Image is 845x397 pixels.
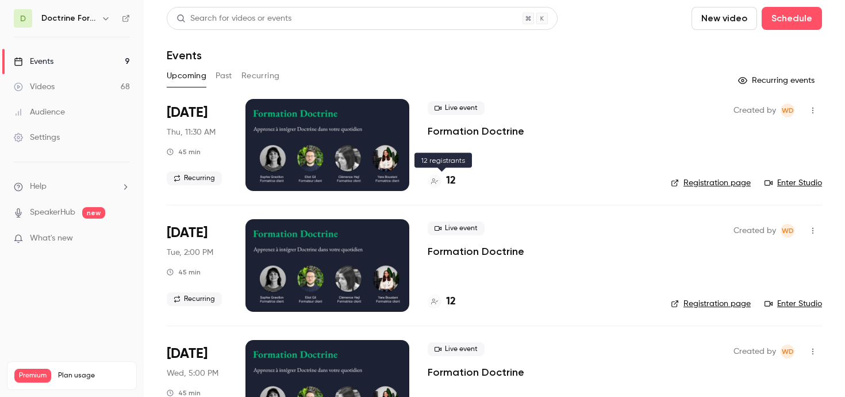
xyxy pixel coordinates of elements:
[428,173,456,189] a: 12
[20,13,26,25] span: D
[167,368,218,379] span: Wed, 5:00 PM
[733,104,776,117] span: Created by
[82,207,105,219] span: new
[167,292,222,306] span: Recurring
[428,294,456,310] a: 12
[733,71,822,90] button: Recurring events
[765,298,822,310] a: Enter Studio
[30,232,73,245] span: What's new
[428,124,524,138] a: Formation Doctrine
[167,104,208,122] span: [DATE]
[30,207,75,219] a: SpeakerHub
[428,342,485,356] span: Live event
[428,245,524,258] a: Formation Doctrine
[167,127,216,138] span: Thu, 11:30 AM
[14,56,53,67] div: Events
[781,345,794,358] span: Webinar Doctrine
[782,104,794,117] span: WD
[167,268,201,277] div: 45 min
[671,177,751,189] a: Registration page
[428,365,524,379] a: Formation Doctrine
[14,132,60,143] div: Settings
[167,219,227,311] div: Oct 7 Tue, 2:00 PM (Europe/Paris)
[733,224,776,238] span: Created by
[167,247,213,258] span: Tue, 2:00 PM
[58,371,129,380] span: Plan usage
[782,345,794,358] span: WD
[241,67,280,85] button: Recurring
[781,224,794,238] span: Webinar Doctrine
[30,181,47,193] span: Help
[167,171,222,185] span: Recurring
[765,177,822,189] a: Enter Studio
[14,369,51,383] span: Premium
[782,224,794,238] span: WD
[428,101,485,115] span: Live event
[167,99,227,191] div: Oct 2 Thu, 11:30 AM (Europe/Paris)
[176,13,291,25] div: Search for videos or events
[216,67,232,85] button: Past
[14,181,130,193] li: help-dropdown-opener
[14,81,55,93] div: Videos
[116,234,130,244] iframe: Noticeable Trigger
[446,173,456,189] h4: 12
[41,13,97,24] h6: Doctrine Formation Corporate
[762,7,822,30] button: Schedule
[733,345,776,358] span: Created by
[428,222,485,235] span: Live event
[14,106,65,118] div: Audience
[167,147,201,156] div: 45 min
[167,67,206,85] button: Upcoming
[167,345,208,363] span: [DATE]
[446,294,456,310] h4: 12
[781,104,794,117] span: Webinar Doctrine
[692,7,757,30] button: New video
[671,298,751,310] a: Registration page
[167,48,202,62] h1: Events
[167,224,208,242] span: [DATE]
